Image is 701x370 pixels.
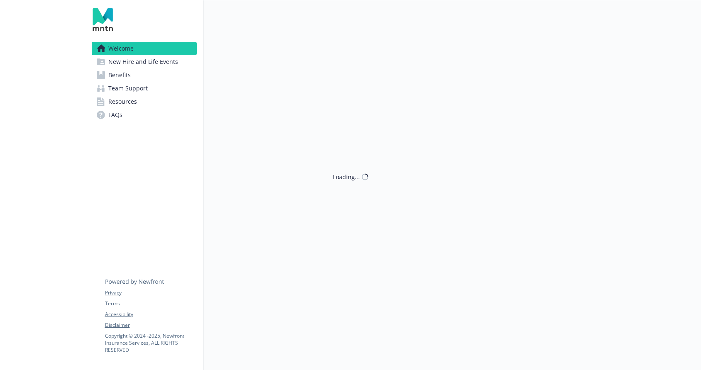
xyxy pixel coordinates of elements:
span: Welcome [108,42,134,55]
a: New Hire and Life Events [92,55,197,68]
a: Terms [105,300,196,307]
span: New Hire and Life Events [108,55,178,68]
a: Team Support [92,82,197,95]
a: Welcome [92,42,197,55]
a: Resources [92,95,197,108]
a: Privacy [105,289,196,297]
a: Accessibility [105,311,196,318]
a: Benefits [92,68,197,82]
span: Resources [108,95,137,108]
span: Benefits [108,68,131,82]
span: FAQs [108,108,122,122]
p: Copyright © 2024 - 2025 , Newfront Insurance Services, ALL RIGHTS RESERVED [105,332,196,353]
span: Team Support [108,82,148,95]
a: Disclaimer [105,321,196,329]
a: FAQs [92,108,197,122]
div: Loading... [333,173,360,181]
